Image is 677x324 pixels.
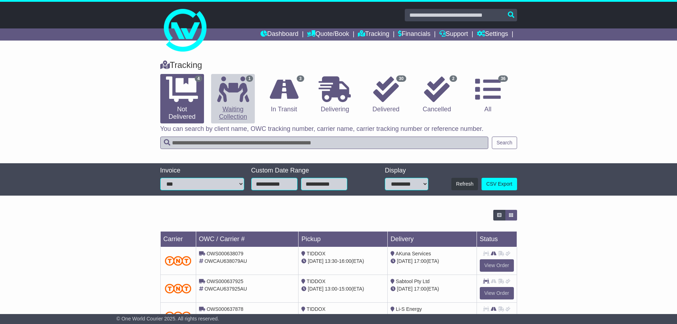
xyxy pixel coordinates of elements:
[385,167,428,175] div: Display
[414,286,426,292] span: 17:00
[450,75,457,82] span: 2
[397,258,413,264] span: [DATE]
[260,28,299,41] a: Dashboard
[117,316,219,322] span: © One World Courier 2025. All rights reserved.
[301,285,385,293] div: - (ETA)
[313,74,357,116] a: Delivering
[165,284,192,293] img: TNT_Domestic.png
[307,28,349,41] a: Quote/Book
[307,251,326,256] span: TIDDOX
[391,257,474,265] div: (ETA)
[396,306,422,312] span: Li-S Energy
[160,167,244,175] div: Invoice
[415,74,459,116] a: 2 Cancelled
[325,286,337,292] span: 13:00
[480,259,514,272] a: View Order
[165,312,192,321] img: TNT_Domestic.png
[308,286,323,292] span: [DATE]
[204,258,247,264] span: OWCAU638079AU
[325,258,337,264] span: 13:30
[160,125,517,133] p: You can search by client name, OWC tracking number, carrier name, carrier tracking number or refe...
[251,167,365,175] div: Custom Date Range
[477,232,517,247] td: Status
[301,257,385,265] div: - (ETA)
[297,75,304,82] span: 3
[206,251,243,256] span: OWS000638079
[480,287,514,299] a: View Order
[364,74,408,116] a: 30 Delivered
[451,178,478,190] button: Refresh
[206,306,243,312] span: OWS000637878
[398,28,430,41] a: Financials
[299,232,388,247] td: Pickup
[492,137,517,149] button: Search
[160,74,204,123] a: 4 Not Delivered
[414,258,426,264] span: 17:00
[466,74,510,116] a: 36 All
[262,74,306,116] a: 3 In Transit
[482,178,517,190] a: CSV Export
[157,60,521,70] div: Tracking
[307,278,326,284] span: TIDDOX
[358,28,389,41] a: Tracking
[387,232,477,247] td: Delivery
[477,28,508,41] a: Settings
[246,75,253,82] span: 1
[160,232,196,247] td: Carrier
[308,258,323,264] span: [DATE]
[498,75,508,82] span: 36
[391,313,474,320] div: (ETA)
[396,251,431,256] span: AKuna Services
[391,285,474,293] div: (ETA)
[396,75,406,82] span: 30
[301,313,385,320] div: - (ETA)
[307,306,326,312] span: TIDDOX
[165,256,192,266] img: TNT_Domestic.png
[196,232,299,247] td: OWC / Carrier #
[206,278,243,284] span: OWS000637925
[195,75,202,82] span: 4
[397,286,413,292] span: [DATE]
[204,286,247,292] span: OWCAU637925AU
[439,28,468,41] a: Support
[339,258,351,264] span: 16:00
[339,286,351,292] span: 15:00
[396,278,430,284] span: Sabtool Pty Ltd
[211,74,255,123] a: 1 Waiting Collection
